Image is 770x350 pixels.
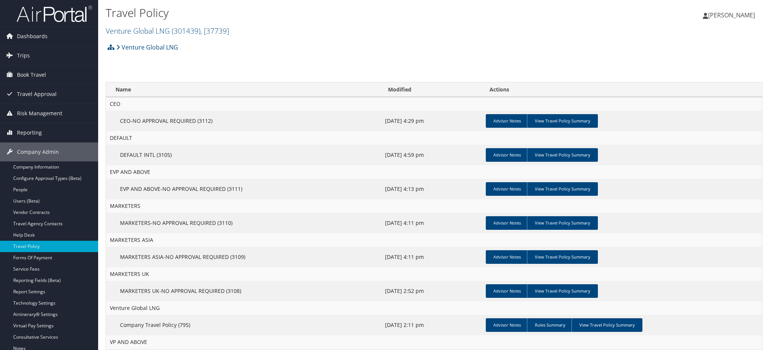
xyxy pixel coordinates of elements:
td: MARKETERS UK [106,267,762,281]
td: [DATE] 2:11 pm [381,315,483,335]
td: [DATE] 4:11 pm [381,247,483,267]
a: Venture Global LNG [116,40,178,55]
td: CEO-NO APPROVAL REQUIRED (3112) [106,111,381,131]
span: Company Admin [17,142,59,161]
span: Travel Approval [17,85,57,104]
a: Advisor Notes [486,182,528,196]
a: Advisor Notes [486,148,528,162]
a: [PERSON_NAME] [703,4,762,26]
a: View Travel Policy Summary [571,318,642,332]
a: Advisor Notes [486,284,528,298]
h1: Travel Policy [106,5,544,21]
td: [DATE] 4:11 pm [381,213,483,233]
td: VP AND ABOVE [106,335,762,349]
td: EVP AND ABOVE [106,165,762,179]
a: View Travel Policy Summary [527,216,598,230]
td: MARKETERS ASIA [106,233,762,247]
a: View Travel Policy Summary [527,250,598,264]
span: ( 301439 ) [172,26,200,36]
a: View Travel Policy Summary [527,284,598,298]
a: Advisor Notes [486,114,528,128]
td: Company Travel Policy (795) [106,315,381,335]
td: [DATE] 4:13 pm [381,179,483,199]
a: Venture Global LNG [106,26,229,36]
a: Advisor Notes [486,216,528,230]
a: View Travel Policy Summary [527,114,598,128]
td: MARKETERS UK-NO APPROVAL REQUIRED (3108) [106,281,381,301]
a: Advisor Notes [486,318,528,332]
span: Dashboards [17,27,48,46]
span: Trips [17,46,30,65]
td: MARKETERS ASIA-NO APPROVAL REQUIRED (3109) [106,247,381,267]
td: CEO [106,97,762,111]
td: Venture Global LNG [106,301,762,315]
td: [DATE] 4:29 pm [381,111,483,131]
a: View Travel Policy Summary [527,182,598,196]
th: Actions [483,82,762,97]
a: Rules Summary [527,318,573,332]
td: MARKETERS-NO APPROVAL REQUIRED (3110) [106,213,381,233]
td: DEFAULT INTL (3105) [106,145,381,165]
span: [PERSON_NAME] [708,11,755,19]
td: EVP AND ABOVE-NO APPROVAL REQUIRED (3111) [106,179,381,199]
td: DEFAULT [106,131,762,145]
td: MARKETERS [106,199,762,213]
span: Book Travel [17,65,46,84]
td: [DATE] 4:59 pm [381,145,483,165]
span: Reporting [17,123,42,142]
span: Risk Management [17,104,62,123]
a: Advisor Notes [486,250,528,264]
th: Name: activate to sort column ascending [106,82,381,97]
td: [DATE] 2:52 pm [381,281,483,301]
th: Modified: activate to sort column ascending [381,82,483,97]
img: airportal-logo.png [17,5,92,23]
a: View Travel Policy Summary [527,148,598,162]
span: , [ 37739 ] [200,26,229,36]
